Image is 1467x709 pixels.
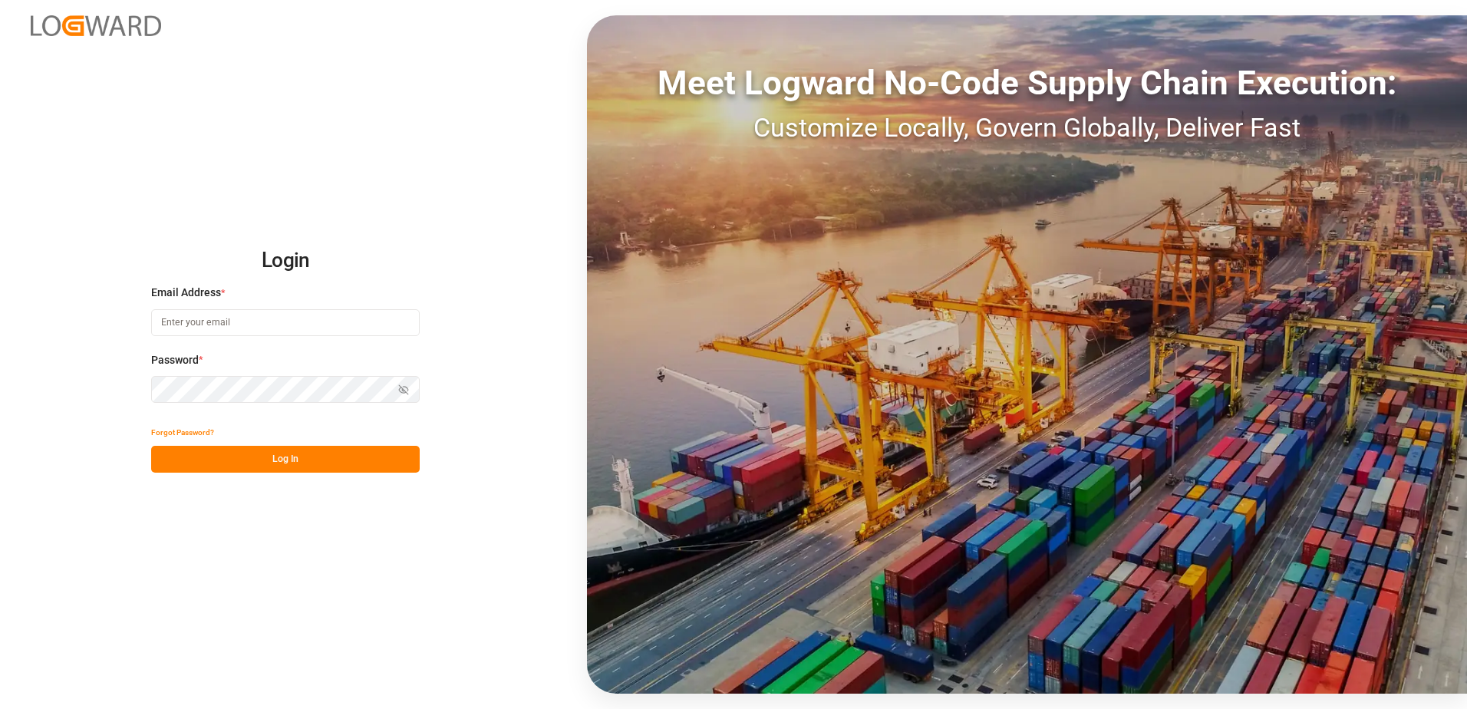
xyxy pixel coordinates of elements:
[587,58,1467,108] div: Meet Logward No-Code Supply Chain Execution:
[151,419,214,446] button: Forgot Password?
[587,108,1467,147] div: Customize Locally, Govern Globally, Deliver Fast
[31,15,161,36] img: Logward_new_orange.png
[151,285,221,301] span: Email Address
[151,309,420,336] input: Enter your email
[151,446,420,473] button: Log In
[151,352,199,368] span: Password
[151,236,420,285] h2: Login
